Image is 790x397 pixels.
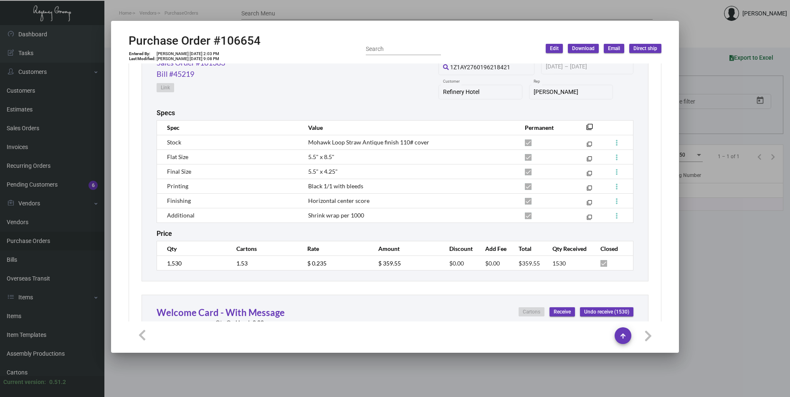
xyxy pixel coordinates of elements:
[157,230,172,238] h2: Price
[554,308,571,316] span: Receive
[167,153,188,160] span: Flat Size
[299,241,370,256] th: Rate
[167,182,188,190] span: Printing
[546,63,563,70] input: Start date
[308,197,370,204] span: Horizontal center score
[157,57,225,68] a: Sales Order #161383
[544,241,592,256] th: Qty Received
[308,212,364,219] span: Shrink wrap per 1000
[587,143,592,149] mat-icon: filter_none
[450,64,510,71] span: 1Z1AY2760196218421
[587,187,592,192] mat-icon: filter_none
[449,260,464,267] span: $0.00
[228,241,299,256] th: Cartons
[519,307,544,316] button: Cartons
[587,158,592,163] mat-icon: filter_none
[441,241,477,256] th: Discount
[167,168,191,175] span: Final Size
[156,56,220,61] td: [PERSON_NAME] [DATE] 9:08 PM
[157,120,300,135] th: Spec
[570,63,610,70] input: End date
[510,241,544,256] th: Total
[157,68,194,80] a: Bill #45219
[156,51,220,56] td: [PERSON_NAME] [DATE] 2:03 PM
[129,51,156,56] td: Entered By:
[157,83,174,92] button: Link
[167,212,195,219] span: Additional
[517,120,574,135] th: Permanent
[629,44,661,53] button: Direct ship
[129,34,261,48] h2: Purchase Order #106654
[129,56,156,61] td: Last Modified:
[546,44,563,53] button: Edit
[167,197,191,204] span: Finishing
[167,139,181,146] span: Stock
[587,216,592,222] mat-icon: filter_none
[572,45,595,52] span: Download
[157,109,175,117] h2: Specs
[587,172,592,178] mat-icon: filter_none
[550,45,559,52] span: Edit
[161,84,170,91] span: Link
[549,307,575,316] button: Receive
[308,139,429,146] span: Mohawk Loop Straw Antique finish 110# cover
[568,44,599,53] button: Download
[633,45,657,52] span: Direct ship
[580,307,633,316] button: Undo receive (1530)
[519,260,540,267] span: $359.55
[565,63,568,70] span: –
[552,260,566,267] span: 1530
[157,241,228,256] th: Qty
[49,378,66,387] div: 0.51.2
[485,260,500,267] span: $0.00
[300,120,517,135] th: Value
[157,307,285,318] a: Welcome Card - With Message
[604,44,624,53] button: Email
[370,241,441,256] th: Amount
[477,241,510,256] th: Add Fee
[592,241,633,256] th: Closed
[215,319,279,326] h2: Qty On Hand: 0.00
[3,378,46,387] div: Current version:
[586,126,593,133] mat-icon: filter_none
[308,168,338,175] span: 5.5" x 4.25"
[584,308,629,316] span: Undo receive (1530)
[308,182,363,190] span: Black 1/1 with bleeds
[523,308,540,316] span: Cartons
[608,45,620,52] span: Email
[587,202,592,207] mat-icon: filter_none
[308,153,334,160] span: 5.5" x 8.5"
